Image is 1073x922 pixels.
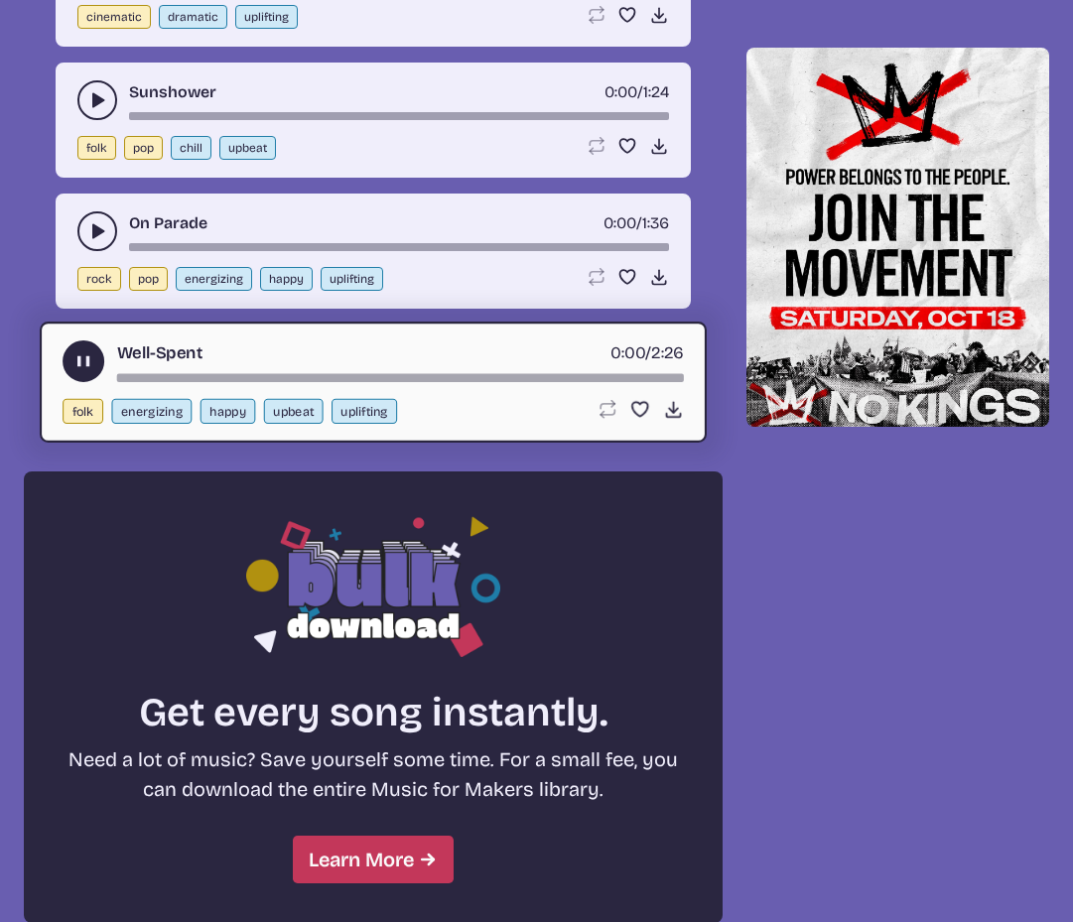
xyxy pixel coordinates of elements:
button: upbeat [264,399,324,424]
div: song-time-bar [129,112,669,120]
button: Loop [586,267,605,287]
button: Favorite [617,5,637,25]
a: On Parade [129,211,207,235]
span: timer [604,213,636,232]
button: happy [260,267,313,291]
button: dramatic [159,5,227,29]
p: Need a lot of music? Save yourself some time. For a small fee, you can download the entire Music ... [60,744,687,804]
button: play-pause toggle [77,80,117,120]
button: cinematic [77,5,151,29]
h2: Get every song instantly. [60,689,687,736]
div: / [604,80,669,104]
button: happy [201,399,256,424]
span: timer [610,342,645,362]
button: Loop [586,5,605,25]
button: Favorite [629,399,650,420]
button: chill [171,136,211,160]
button: uplifting [321,267,383,291]
button: Loop [597,399,617,420]
a: Learn More [293,836,454,883]
button: Loop [586,136,605,156]
a: Sunshower [129,80,216,104]
span: 2:26 [651,342,684,362]
a: Well-Spent [117,340,202,365]
button: energizing [111,399,192,424]
button: rock [77,267,121,291]
div: song-time-bar [117,374,684,382]
img: Bulk download [246,511,500,657]
div: / [610,340,684,365]
button: play-pause toggle [63,340,104,382]
button: Favorite [617,267,637,287]
button: pop [129,267,168,291]
div: / [604,211,669,235]
button: play-pause toggle [77,211,117,251]
span: 1:24 [643,82,669,101]
span: timer [604,82,637,101]
button: upbeat [219,136,276,160]
button: uplifting [235,5,298,29]
button: pop [124,136,163,160]
button: Favorite [617,136,637,156]
button: folk [77,136,116,160]
button: uplifting [332,399,397,424]
button: energizing [176,267,252,291]
img: Help save our democracy! [746,48,1049,426]
button: folk [63,399,103,424]
div: song-time-bar [129,243,669,251]
span: 1:36 [642,213,669,232]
